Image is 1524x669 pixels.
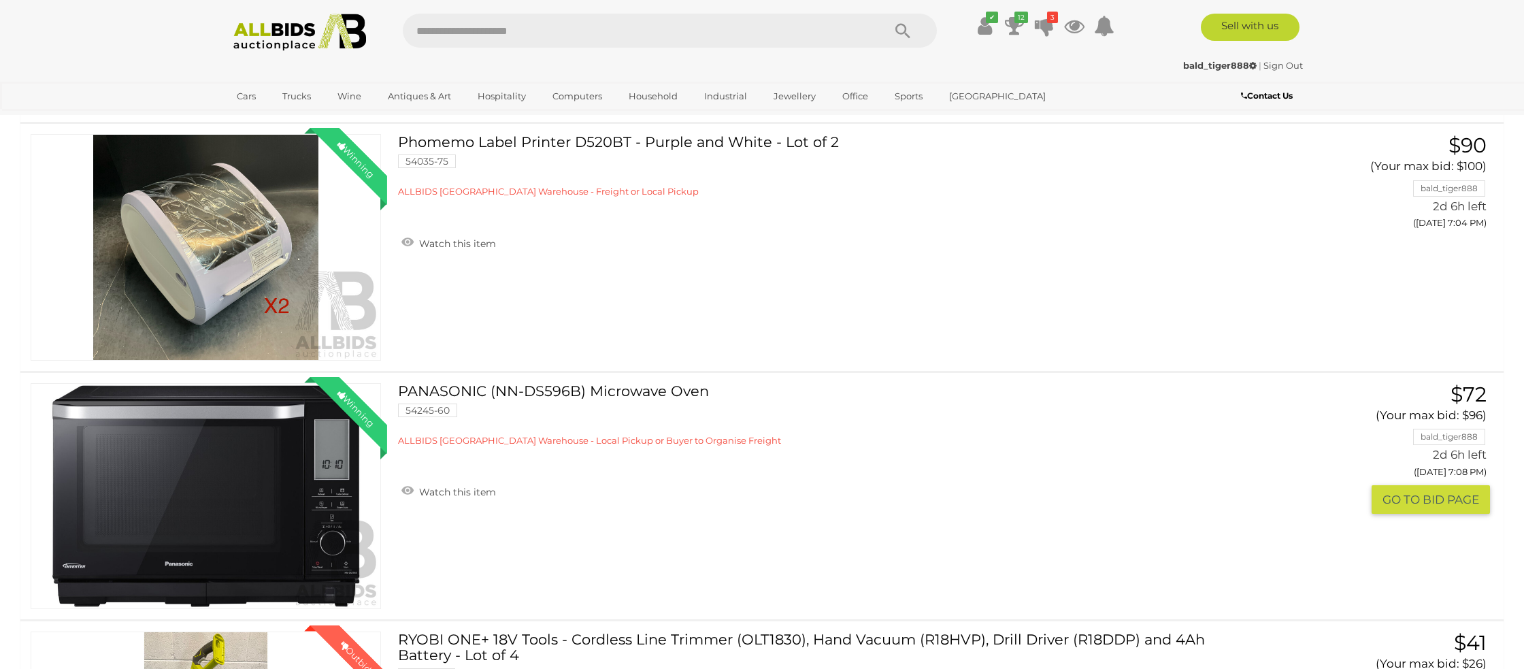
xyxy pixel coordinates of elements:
[1183,60,1257,71] strong: bald_tiger888
[1448,133,1487,158] span: $90
[1451,382,1487,407] span: $72
[620,85,686,108] a: Household
[1034,14,1055,38] a: 3
[1004,14,1025,38] a: 12
[1267,383,1490,514] a: $72 (Your max bid: $96) bald_tiger888 2d 6h left ([DATE] 7:08 PM) GO TO BID PAGE
[1241,88,1296,103] a: Contact Us
[398,232,499,252] a: Watch this item
[1259,60,1261,71] span: |
[833,85,877,108] a: Office
[398,480,499,501] a: Watch this item
[695,85,756,108] a: Industrial
[1263,60,1303,71] a: Sign Out
[31,134,381,361] a: Winning
[379,85,460,108] a: Antiques & Art
[416,238,496,250] span: Watch this item
[329,85,370,108] a: Wine
[1183,60,1259,71] a: bald_tiger888
[1454,630,1487,655] span: $41
[869,14,937,48] button: Search
[1267,134,1490,236] a: $90 (Your max bid: $100) bald_tiger888 2d 6h left ([DATE] 7:04 PM)
[408,383,1246,447] a: PANASONIC (NN-DS596B) Microwave Oven 54245-60 ALLBIDS [GEOGRAPHIC_DATA] Warehouse - Local Pickup ...
[469,85,535,108] a: Hospitality
[765,85,825,108] a: Jewellery
[325,128,387,191] div: Winning
[228,85,265,108] a: Cars
[1014,12,1028,23] i: 12
[1372,485,1490,515] button: GO TO BID PAGE
[226,14,374,51] img: Allbids.com.au
[886,85,931,108] a: Sports
[416,486,496,498] span: Watch this item
[1201,14,1299,41] a: Sell with us
[986,12,998,23] i: ✔
[940,85,1055,108] a: [GEOGRAPHIC_DATA]
[1047,12,1058,23] i: 3
[274,85,320,108] a: Trucks
[544,85,611,108] a: Computers
[325,377,387,440] div: Winning
[31,383,381,610] a: Winning
[1241,91,1293,101] b: Contact Us
[974,14,995,38] a: ✔
[408,134,1246,198] a: Phomemo Label Printer D520BT - Purple and White - Lot of 2 54035-75 ALLBIDS [GEOGRAPHIC_DATA] War...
